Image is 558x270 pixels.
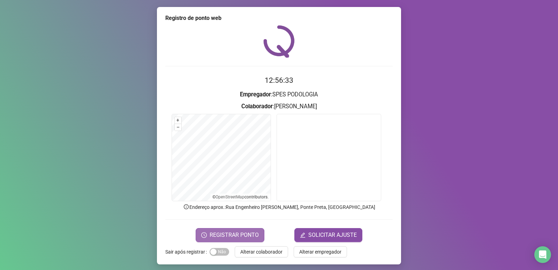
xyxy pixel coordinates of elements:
[263,25,295,58] img: QRPoint
[175,117,181,124] button: +
[265,76,293,85] time: 12:56:33
[165,246,210,257] label: Sair após registrar
[216,195,244,199] a: OpenStreetMap
[240,91,271,98] strong: Empregador
[241,103,273,110] strong: Colaborador
[300,232,306,238] span: edit
[165,203,393,211] p: Endereço aprox. : Rua Engenheiro [PERSON_NAME], Ponte Preta, [GEOGRAPHIC_DATA]
[299,248,341,256] span: Alterar empregador
[534,246,551,263] div: Open Intercom Messenger
[212,195,269,199] li: © contributors.
[175,124,181,131] button: –
[183,204,189,210] span: info-circle
[240,248,282,256] span: Alterar colaborador
[196,228,264,242] button: REGISTRAR PONTO
[165,102,393,111] h3: : [PERSON_NAME]
[165,90,393,99] h3: : SPES PODOLOGIA
[294,246,347,257] button: Alterar empregador
[308,231,357,239] span: SOLICITAR AJUSTE
[294,228,362,242] button: editSOLICITAR AJUSTE
[165,14,393,22] div: Registro de ponto web
[201,232,207,238] span: clock-circle
[210,231,259,239] span: REGISTRAR PONTO
[235,246,288,257] button: Alterar colaborador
